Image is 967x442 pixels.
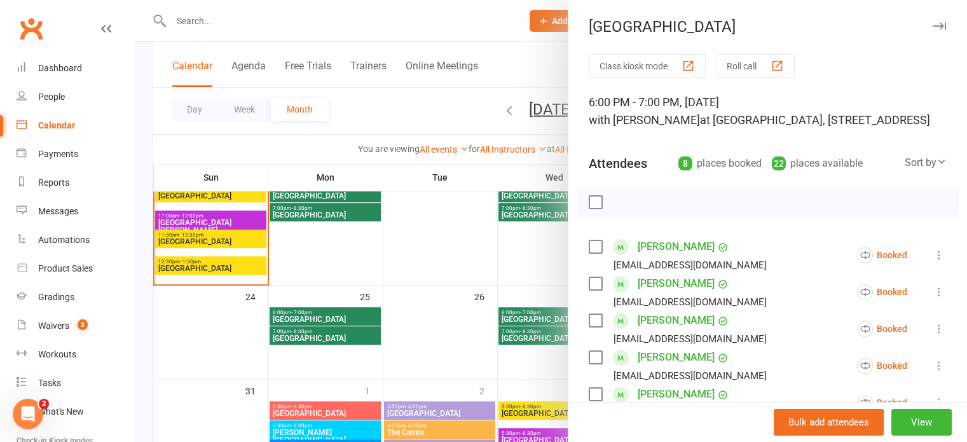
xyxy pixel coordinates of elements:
a: Tasks [17,369,134,397]
span: with [PERSON_NAME] [589,113,700,127]
div: What's New [38,406,84,417]
button: View [891,409,952,436]
div: Gradings [38,292,74,302]
div: 8 [678,156,692,170]
div: places available [772,155,863,172]
a: Gradings [17,283,134,312]
div: Booked [857,321,907,337]
div: Booked [857,358,907,374]
a: [PERSON_NAME] [638,347,715,368]
a: Waivers 3 [17,312,134,340]
div: Sort by [905,155,947,171]
div: places booked [678,155,762,172]
button: Class kiosk mode [589,54,706,78]
div: [EMAIL_ADDRESS][DOMAIN_NAME] [614,368,767,384]
button: Bulk add attendees [774,409,884,436]
div: [GEOGRAPHIC_DATA] [568,18,967,36]
div: [EMAIL_ADDRESS][DOMAIN_NAME] [614,331,767,347]
div: 22 [772,156,786,170]
a: Messages [17,197,134,226]
a: Dashboard [17,54,134,83]
a: [PERSON_NAME] [638,273,715,294]
a: Reports [17,169,134,197]
div: Booked [857,247,907,263]
a: [PERSON_NAME] [638,310,715,331]
a: [PERSON_NAME] [638,384,715,404]
div: Booked [857,395,907,411]
div: Reports [38,177,69,188]
div: Tasks [38,378,61,388]
div: Waivers [38,321,69,331]
div: Attendees [589,155,647,172]
button: Roll call [716,54,795,78]
div: People [38,92,65,102]
div: Dashboard [38,63,82,73]
span: 2 [39,399,49,409]
a: What's New [17,397,134,426]
div: Messages [38,206,78,216]
div: Automations [38,235,90,245]
iframe: Intercom live chat [13,399,43,429]
span: at [GEOGRAPHIC_DATA], [STREET_ADDRESS] [700,113,930,127]
div: [EMAIL_ADDRESS][DOMAIN_NAME] [614,257,767,273]
a: Payments [17,140,134,169]
div: Booked [857,284,907,300]
a: Workouts [17,340,134,369]
div: 6:00 PM - 7:00 PM, [DATE] [589,93,947,129]
a: Calendar [17,111,134,140]
a: [PERSON_NAME] [638,237,715,257]
a: Automations [17,226,134,254]
div: Payments [38,149,78,159]
a: People [17,83,134,111]
div: Product Sales [38,263,93,273]
div: Workouts [38,349,76,359]
a: Product Sales [17,254,134,283]
div: Calendar [38,120,75,130]
a: Clubworx [15,13,47,45]
span: 3 [78,319,88,330]
div: [EMAIL_ADDRESS][DOMAIN_NAME] [614,294,767,310]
